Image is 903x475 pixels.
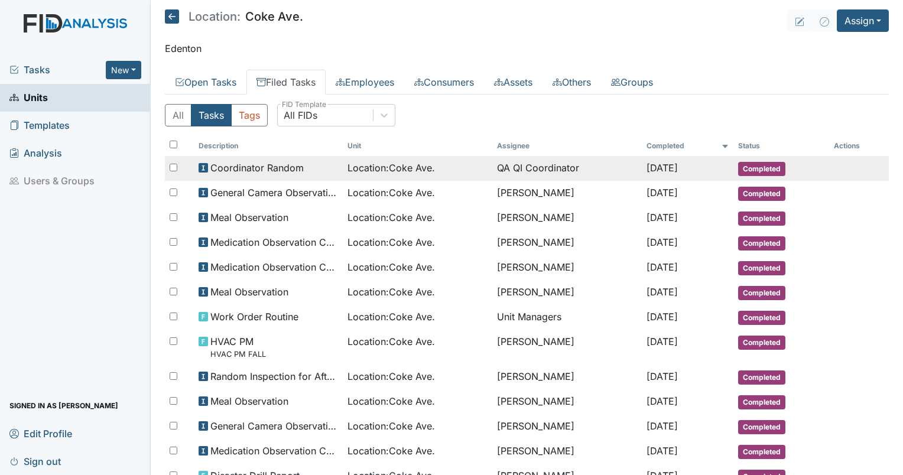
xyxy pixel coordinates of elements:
[165,104,268,126] div: Type filter
[738,162,785,176] span: Completed
[191,104,232,126] button: Tasks
[210,394,288,408] span: Meal Observation
[347,210,435,225] span: Location : Coke Ave.
[347,369,435,383] span: Location : Coke Ave.
[246,70,326,95] a: Filed Tasks
[738,212,785,226] span: Completed
[210,186,339,200] span: General Camera Observation
[347,310,435,324] span: Location : Coke Ave.
[347,394,435,408] span: Location : Coke Ave.
[9,424,72,443] span: Edit Profile
[165,70,246,95] a: Open Tasks
[210,369,339,383] span: Random Inspection for Afternoon
[210,310,298,324] span: Work Order Routine
[9,452,61,470] span: Sign out
[738,370,785,385] span: Completed
[738,187,785,201] span: Completed
[347,444,435,458] span: Location : Coke Ave.
[492,206,642,230] td: [PERSON_NAME]
[484,70,543,95] a: Assets
[492,136,642,156] th: Assignee
[165,41,889,56] p: Edenton
[647,162,678,174] span: [DATE]
[492,181,642,206] td: [PERSON_NAME]
[492,389,642,414] td: [PERSON_NAME]
[738,261,785,275] span: Completed
[9,116,70,135] span: Templates
[738,420,785,434] span: Completed
[210,349,266,360] small: HVAC PM FALL
[829,136,888,156] th: Actions
[165,9,303,24] h5: Coke Ave.
[647,395,678,407] span: [DATE]
[738,445,785,459] span: Completed
[347,161,435,175] span: Location : Coke Ave.
[106,61,141,79] button: New
[210,334,266,360] span: HVAC PM HVAC PM FALL
[647,445,678,457] span: [DATE]
[492,414,642,439] td: [PERSON_NAME]
[210,260,339,274] span: Medication Observation Checklist
[404,70,484,95] a: Consumers
[347,186,435,200] span: Location : Coke Ave.
[347,334,435,349] span: Location : Coke Ave.
[647,336,678,347] span: [DATE]
[326,70,404,95] a: Employees
[642,136,733,156] th: Toggle SortBy
[601,70,663,95] a: Groups
[492,330,642,365] td: [PERSON_NAME]
[210,444,339,458] span: Medication Observation Checklist
[647,187,678,199] span: [DATE]
[647,236,678,248] span: [DATE]
[492,156,642,181] td: QA QI Coordinator
[343,136,492,156] th: Toggle SortBy
[9,89,48,107] span: Units
[837,9,889,32] button: Assign
[347,419,435,433] span: Location : Coke Ave.
[647,311,678,323] span: [DATE]
[738,286,785,300] span: Completed
[492,439,642,464] td: [PERSON_NAME]
[347,260,435,274] span: Location : Coke Ave.
[194,136,343,156] th: Toggle SortBy
[738,311,785,325] span: Completed
[231,104,268,126] button: Tags
[347,285,435,299] span: Location : Coke Ave.
[647,370,678,382] span: [DATE]
[210,285,288,299] span: Meal Observation
[733,136,829,156] th: Toggle SortBy
[647,261,678,273] span: [DATE]
[189,11,241,22] span: Location:
[210,235,339,249] span: Medication Observation Checklist
[492,280,642,305] td: [PERSON_NAME]
[738,336,785,350] span: Completed
[738,236,785,250] span: Completed
[647,212,678,223] span: [DATE]
[492,365,642,389] td: [PERSON_NAME]
[647,286,678,298] span: [DATE]
[170,141,177,148] input: Toggle All Rows Selected
[210,419,339,433] span: General Camera Observation
[9,396,118,415] span: Signed in as [PERSON_NAME]
[210,210,288,225] span: Meal Observation
[647,420,678,432] span: [DATE]
[543,70,601,95] a: Others
[165,104,191,126] button: All
[347,235,435,249] span: Location : Coke Ave.
[492,305,642,330] td: Unit Managers
[284,108,317,122] div: All FIDs
[210,161,304,175] span: Coordinator Random
[738,395,785,409] span: Completed
[492,255,642,280] td: [PERSON_NAME]
[9,63,106,77] a: Tasks
[492,230,642,255] td: [PERSON_NAME]
[9,144,62,162] span: Analysis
